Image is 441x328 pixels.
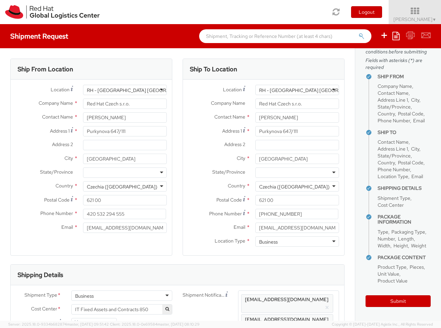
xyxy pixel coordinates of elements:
[259,238,278,245] div: Business
[391,229,425,235] span: Packaging Type
[183,291,225,299] span: Shipment Notification
[157,322,199,327] span: master, [DATE] 08:10:29
[378,74,431,79] h4: Ship From
[378,214,431,225] h4: Package Information
[51,86,70,93] span: Location
[64,155,73,161] span: City
[378,111,395,117] span: Country
[127,319,172,327] label: Return label required
[259,183,330,190] div: Czechia ([GEOGRAPHIC_DATA])
[351,6,382,18] button: Logout
[228,183,245,189] span: Country
[50,128,70,134] span: Address 1
[199,29,371,43] input: Shipment, Tracking or Reference Number (at least 4 chars)
[245,316,328,322] span: [EMAIL_ADDRESS][DOMAIN_NAME]
[212,169,245,175] span: State/Province
[378,264,407,270] span: Product Type
[332,322,433,327] span: Copyright © [DATE]-[DATE] Agistix Inc., All Rights Reserved
[378,186,431,191] h4: Shipping Details
[378,117,410,124] span: Phone Number
[75,293,94,299] div: Business
[222,128,242,134] span: Address 1
[411,173,423,180] span: Email
[378,160,395,166] span: Country
[378,130,431,135] h4: Ship To
[378,146,408,152] span: Address Line 1
[40,169,73,175] span: State/Province
[211,100,245,106] span: Company Name
[378,173,408,180] span: Location Type
[411,97,419,103] span: City
[224,141,245,147] span: Address 2
[398,160,423,166] span: Postal Code
[87,183,157,190] div: Czechia ([GEOGRAPHIC_DATA])
[432,17,437,22] span: ▼
[398,111,423,117] span: Postal Code
[378,278,408,284] span: Product Value
[378,139,409,145] span: Contact Name
[52,141,73,147] span: Address 2
[366,57,431,71] span: Fields with asterisks (*) are required
[87,87,203,94] div: RH - [GEOGRAPHIC_DATA] [GEOGRAPHIC_DATA] - B
[378,90,409,96] span: Contact Name
[398,236,414,242] span: Length
[18,271,63,278] h3: Shipping Details
[378,271,399,277] span: Unit Value
[378,166,410,173] span: Phone Number
[378,243,390,249] span: Width
[31,305,57,313] span: Cost Center
[61,224,73,230] span: Email
[245,296,328,303] span: [EMAIL_ADDRESS][DOMAIN_NAME]
[366,295,431,307] button: Submit
[259,87,375,94] div: RH - [GEOGRAPHIC_DATA] [GEOGRAPHIC_DATA] - B
[190,66,237,73] h3: Ship To Location
[378,195,410,201] span: Shipment Type
[411,243,426,249] span: Weight
[216,197,242,203] span: Postal Code
[10,32,68,40] h4: Shipment Request
[55,183,73,189] span: Country
[5,5,100,19] img: rh-logistics-00dfa346123c4ec078e1.svg
[378,236,395,242] span: Number
[411,146,419,152] span: City
[18,66,73,73] h3: Ship From Location
[44,197,70,203] span: Postal Code
[393,16,437,22] span: [PERSON_NAME]
[223,86,242,93] span: Location
[39,100,73,106] span: Company Name
[67,322,109,327] span: master, [DATE] 09:51:42
[325,304,329,312] button: ×
[378,255,431,260] h4: Package Content
[75,306,168,312] span: IT Fixed Assets and Contracts 850
[8,322,109,327] span: Server: 2025.18.0-9334b682874
[378,153,411,159] span: State/Province
[237,155,245,161] span: City
[378,83,412,89] span: Company Name
[214,114,245,120] span: Contact Name
[40,210,73,216] span: Phone Number
[26,319,59,326] span: Shipment Date
[71,304,172,315] span: IT Fixed Assets and Contracts 850
[410,264,424,270] span: Pieces
[393,243,408,249] span: Height
[378,97,408,103] span: Address Line 1
[378,202,404,208] span: Cost Center
[24,291,57,299] span: Shipment Type
[110,322,199,327] span: Client: 2025.18.0-0e69584
[42,114,73,120] span: Contact Name
[378,104,411,110] span: State/Province
[378,229,388,235] span: Type
[413,117,425,124] span: Email
[234,224,245,230] span: Email
[215,238,245,244] span: Location Type
[209,211,242,217] span: Phone Number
